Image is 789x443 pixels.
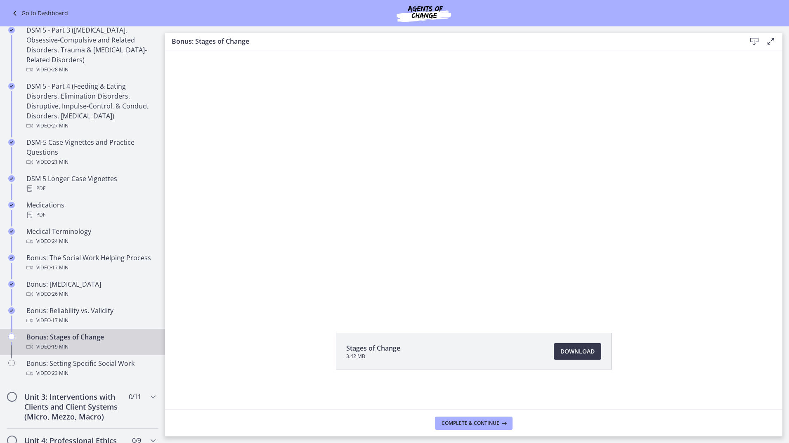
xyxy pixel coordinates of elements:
span: Stages of Change [346,343,400,353]
div: Video [26,65,155,75]
div: PDF [26,210,155,220]
div: Video [26,236,155,246]
i: Completed [8,83,15,90]
span: · 17 min [51,263,69,273]
i: Completed [8,254,15,261]
div: Bonus: Setting Specific Social Work [26,358,155,378]
i: Completed [8,139,15,146]
span: 3.42 MB [346,353,400,360]
i: Completed [8,228,15,235]
div: Bonus: Stages of Change [26,332,155,352]
iframe: Video Lesson [165,28,782,314]
i: Completed [8,175,15,182]
h3: Bonus: Stages of Change [172,36,733,46]
span: · 28 min [51,65,69,75]
a: Download [554,343,601,360]
i: Completed [8,202,15,208]
div: DSM 5 - Part 4 (Feeding & Eating Disorders, Elimination Disorders, Disruptive, Impulse-Control, &... [26,81,155,131]
div: Video [26,316,155,325]
div: DSM-5 Case Vignettes and Practice Questions [26,137,155,167]
h2: Unit 3: Interventions with Clients and Client Systems (Micro, Mezzo, Macro) [24,392,125,422]
span: · 21 min [51,157,69,167]
a: Go to Dashboard [10,8,68,18]
div: Video [26,263,155,273]
div: Video [26,157,155,167]
i: Completed [8,307,15,314]
div: Video [26,342,155,352]
i: Completed [8,281,15,287]
div: Medications [26,200,155,220]
div: Video [26,368,155,378]
div: PDF [26,184,155,193]
img: Agents of Change [374,3,473,23]
span: · 24 min [51,236,69,246]
div: Video [26,289,155,299]
div: Medical Terminology [26,226,155,246]
div: Video [26,121,155,131]
button: Complete & continue [435,417,513,430]
span: · 19 min [51,342,69,352]
span: 0 / 11 [129,392,141,402]
div: DSM 5 Longer Case Vignettes [26,174,155,193]
span: · 17 min [51,316,69,325]
div: Bonus: The Social Work Helping Process [26,253,155,273]
div: Bonus: [MEDICAL_DATA] [26,279,155,299]
div: Bonus: Reliability vs. Validity [26,306,155,325]
span: · 26 min [51,289,69,299]
span: · 23 min [51,368,69,378]
span: · 27 min [51,121,69,131]
i: Completed [8,27,15,33]
div: DSM 5 - Part 3 ([MEDICAL_DATA], Obsessive-Compulsive and Related Disorders, Trauma & [MEDICAL_DAT... [26,25,155,75]
span: Download [560,346,595,356]
span: Complete & continue [442,420,499,427]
